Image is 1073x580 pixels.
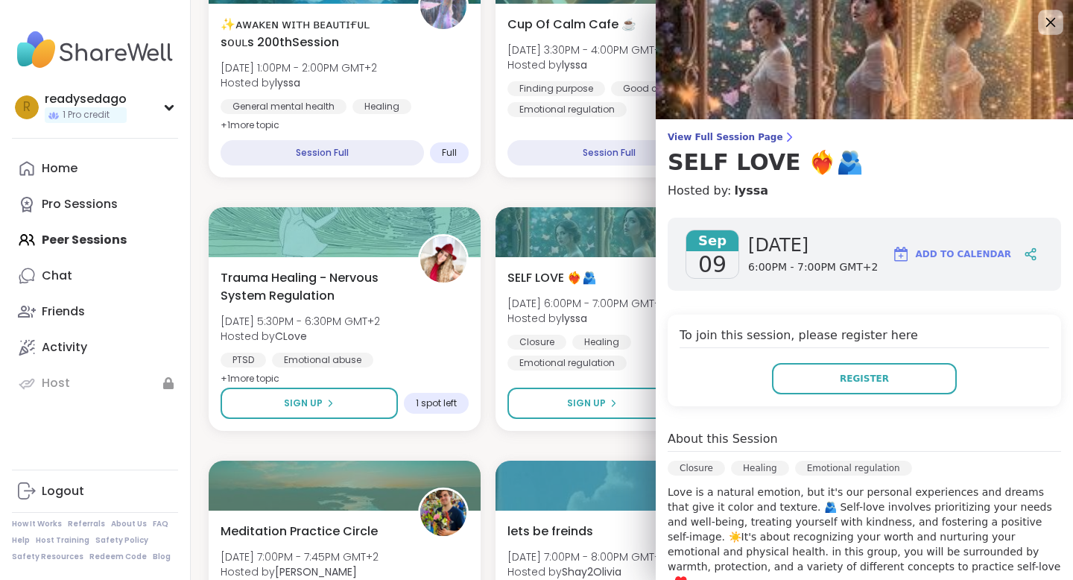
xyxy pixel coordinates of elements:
span: Add to Calendar [916,248,1011,261]
button: Sign Up [507,388,677,419]
span: Trauma Healing - Nervous System Regulation [221,269,402,305]
div: Emotional regulation [795,461,912,476]
b: lyssa [275,75,300,90]
div: Closure [668,461,725,476]
span: [DATE] 5:30PM - 6:30PM GMT+2 [221,314,380,329]
a: View Full Session PageSELF LOVE ❤️‍🔥🫂 [668,131,1061,176]
img: Nicholas [420,490,466,536]
a: Chat [12,258,178,294]
span: [DATE] 7:00PM - 8:00PM GMT+2 [507,549,667,564]
div: Emotional abuse [272,353,373,368]
div: General mental health [221,99,346,114]
span: Sign Up [567,397,606,410]
span: 1 Pro credit [63,109,110,122]
span: Sign Up [284,397,323,410]
a: Safety Resources [12,552,83,562]
a: Pro Sessions [12,186,178,222]
a: Logout [12,473,178,509]
span: Hosted by [507,311,667,326]
div: Friends [42,303,85,320]
div: Healing [352,99,411,114]
span: 1 spot left [416,397,457,409]
div: Host [42,375,70,391]
button: Register [772,363,957,394]
span: View Full Session Page [668,131,1061,143]
span: 6:00PM - 7:00PM GMT+2 [748,260,878,275]
a: Activity [12,330,178,365]
div: Good company [611,81,709,96]
span: [DATE] 7:00PM - 7:45PM GMT+2 [221,549,379,564]
div: Activity [42,339,87,356]
span: [DATE] 1:00PM - 2:00PM GMT+2 [221,60,377,75]
div: Session Full [507,140,711,166]
span: Sep [686,230,738,251]
a: About Us [111,519,147,529]
a: Help [12,535,30,546]
b: lyssa [562,311,587,326]
div: Pro Sessions [42,196,118,212]
span: Hosted by [221,329,380,344]
div: Closure [507,335,566,350]
h4: To join this session, please register here [680,327,1049,348]
h4: About this Session [668,430,778,448]
button: Sign Up [221,388,398,419]
a: How It Works [12,519,62,529]
span: SELF LOVE ❤️‍🔥🫂 [507,269,597,287]
div: Healing [731,461,789,476]
a: Redeem Code [89,552,147,562]
a: Host Training [36,535,89,546]
b: [PERSON_NAME] [275,564,357,579]
a: Referrals [68,519,105,529]
b: Shay2Olivia [562,564,621,579]
a: Friends [12,294,178,330]
span: [DATE] 3:30PM - 4:00PM GMT+2 [507,42,667,57]
button: Add to Calendar [885,236,1018,272]
span: lets be freinds [507,523,593,540]
div: Home [42,160,77,177]
img: ShareWell Logomark [892,245,910,263]
h4: Hosted by: [668,182,1061,200]
h3: SELF LOVE ❤️‍🔥🫂 [668,149,1061,176]
b: lyssa [562,57,587,72]
div: Session Full [221,140,424,166]
a: Home [12,151,178,186]
span: Hosted by [221,75,377,90]
span: ✨ᴀᴡᴀᴋᴇɴ ᴡɪᴛʜ ʙᴇᴀᴜᴛɪғᴜʟ sᴏᴜʟs 200thSession [221,16,402,51]
img: ShareWell Nav Logo [12,24,178,76]
span: 09 [698,251,727,278]
span: [DATE] 6:00PM - 7:00PM GMT+2 [507,296,667,311]
a: FAQ [153,519,168,529]
div: readysedago [45,91,127,107]
a: Safety Policy [95,535,148,546]
span: Hosted by [221,564,379,579]
a: Host [12,365,178,401]
span: r [23,98,31,117]
span: Full [442,147,457,159]
div: Emotional regulation [507,356,627,371]
a: lyssa [734,182,768,200]
span: Meditation Practice Circle [221,523,378,540]
span: Hosted by [507,57,667,72]
span: Register [840,372,889,385]
div: Logout [42,483,84,499]
div: Finding purpose [507,81,605,96]
a: Blog [153,552,171,562]
span: [DATE] [748,233,878,257]
img: CLove [420,236,466,283]
div: PTSD [221,353,266,368]
div: Chat [42,268,72,284]
div: Healing [572,335,631,350]
span: Cup Of Calm Cafe ☕️ [507,16,636,34]
div: Emotional regulation [507,102,627,117]
b: CLove [275,329,307,344]
span: Hosted by [507,564,667,579]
